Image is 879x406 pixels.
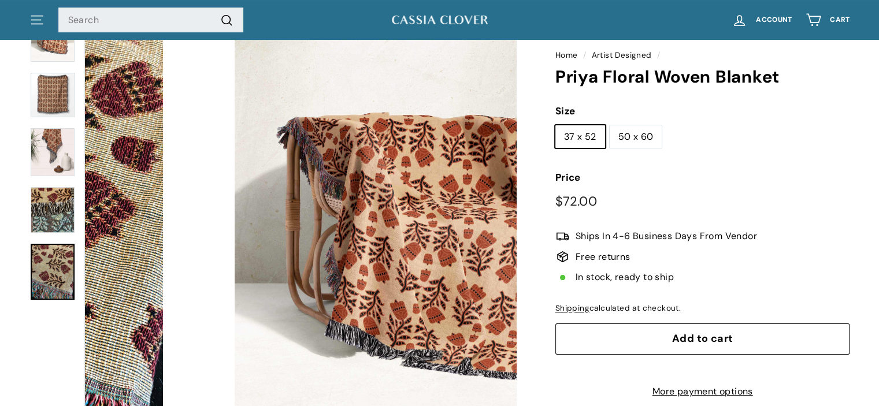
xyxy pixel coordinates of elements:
[830,16,850,24] span: Cart
[555,49,850,62] nav: breadcrumbs
[31,244,75,300] a: Priya Floral Woven Blanket
[555,68,850,87] h1: Priya Floral Woven Blanket
[555,323,850,355] button: Add to cart
[58,8,243,33] input: Search
[31,187,75,232] img: Priya Floral Woven Blanket
[610,125,662,148] label: 50 x 60
[756,16,792,24] span: Account
[580,50,589,60] span: /
[672,331,733,345] span: Add to cart
[592,50,652,60] a: Artist Designed
[555,125,605,148] label: 37 x 52
[31,187,75,233] a: Priya Floral Woven Blanket
[555,303,589,313] a: Shipping
[576,249,630,265] span: Free returns
[725,3,799,37] a: Account
[555,302,850,315] div: calculated at checkout.
[31,128,75,176] img: Priya Floral Woven Blanket
[555,170,850,185] label: Price
[555,103,850,119] label: Size
[555,50,578,60] a: Home
[799,3,856,37] a: Cart
[654,50,663,60] span: /
[576,270,674,285] span: In stock, ready to ship
[555,193,597,210] span: $72.00
[31,73,75,117] img: Priya Floral Woven Blanket
[555,384,850,399] a: More payment options
[576,229,757,244] span: Ships In 4-6 Business Days From Vendor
